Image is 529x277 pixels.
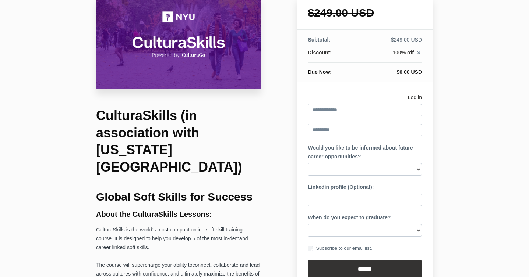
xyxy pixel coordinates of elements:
h1: CulturaSkills (in association with [US_STATE][GEOGRAPHIC_DATA]) [96,107,261,176]
label: When do you expect to graduate? [308,213,391,222]
span: CulturaSkills is the world’s most compact online soft skill training course. It is designed to he... [96,227,248,250]
h1: $249.00 USD [308,7,422,18]
label: Would you like to be informed about future career opportunities? [308,144,422,161]
label: Subscribe to our email list. [308,244,372,252]
label: Linkedin profile (Optional): [308,183,374,192]
h3: About the CulturaSkills Lessons: [96,210,261,218]
i: close [416,50,422,56]
span: 100% off [392,50,414,55]
span: The course will supercharge your ability to [96,262,192,268]
input: Subscribe to our email list. [308,246,313,251]
th: Discount: [308,49,357,63]
span: Subtotal: [308,37,330,43]
a: Log in [408,93,422,104]
td: $249.00 USD [357,36,422,49]
span: $0.00 USD [397,69,422,75]
b: Global Soft Skills for Success [96,191,253,203]
a: close [414,50,422,58]
th: Due Now: [308,63,357,76]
